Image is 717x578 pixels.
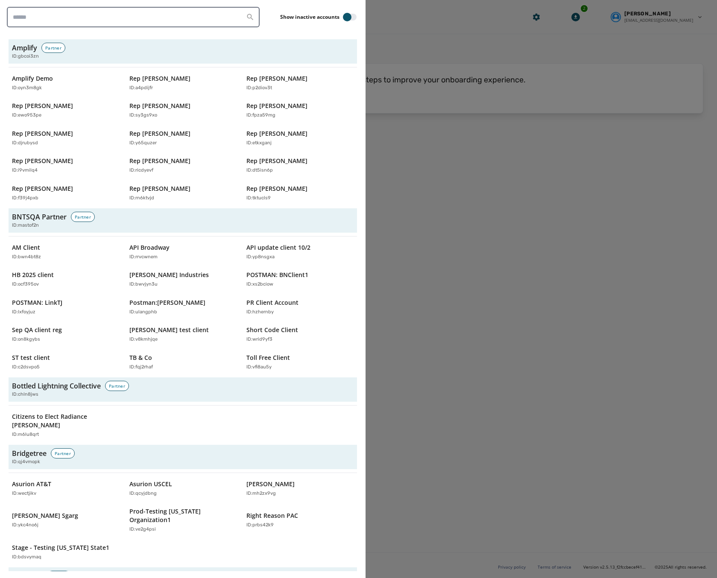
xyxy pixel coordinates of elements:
p: ID: on8kgybs [12,336,40,343]
p: Rep [PERSON_NAME] [246,157,307,165]
button: POSTMAN: LinkTJID:lxfoyjuz [9,295,123,319]
p: Rep [PERSON_NAME] [129,157,190,165]
p: ID: vfi8au5y [246,364,272,371]
p: ID: fpza59mg [246,112,275,119]
button: AM ClientID:bwn4bt8z [9,240,123,264]
button: ST test clientID:c2dsvpo5 [9,350,123,374]
p: ID: dt5isn6p [246,167,273,174]
button: Rep [PERSON_NAME]ID:fpza59mg [243,98,357,123]
p: ID: ocf395ov [12,281,39,288]
div: Partner [71,212,95,222]
p: PR Client Account [246,298,299,307]
button: Rep [PERSON_NAME]ID:ewo953pe [9,98,123,123]
p: ID: rn6ktvjd [129,195,154,202]
p: ID: etkxganj [246,140,272,147]
button: [PERSON_NAME] SgargID:ykc4no6j [9,504,123,537]
p: Rep [PERSON_NAME] [246,129,307,138]
p: Rep [PERSON_NAME] [246,74,307,83]
p: Rep [PERSON_NAME] [12,102,73,110]
p: Stage - Testing [US_STATE] State1 [12,543,109,552]
p: ID: p2diov3t [246,85,272,92]
p: Rep [PERSON_NAME] [12,129,73,138]
p: ID: xs2bciow [246,281,273,288]
p: POSTMAN: BNClient1 [246,271,308,279]
span: ID: chln8jws [12,391,38,398]
h3: Bottled Lightning Collective [12,381,101,391]
button: Rep [PERSON_NAME]ID:ricdyevf [126,153,240,178]
button: API update client 10/2ID:yp8nsgxa [243,240,357,264]
button: Rep [PERSON_NAME]ID:i9vmilq4 [9,153,123,178]
p: ID: m6lu8qrt [12,431,39,438]
button: [PERSON_NAME]ID:mh2zx9vg [243,476,357,501]
p: ID: lxfoyjuz [12,309,35,316]
p: Amplify Demo [12,74,53,83]
button: BridgetreePartnerID:qj4vmopk [9,445,357,469]
p: Right Reason PAC [246,511,298,520]
p: Rep [PERSON_NAME] [12,157,73,165]
button: Prod-Testing [US_STATE] Organization1ID:ve2g4psi [126,504,240,537]
p: Asurion AT&T [12,480,51,488]
button: Rep [PERSON_NAME]ID:y65quzer [126,126,240,150]
p: HB 2025 client [12,271,54,279]
p: Postman:[PERSON_NAME] [129,298,205,307]
h3: Bridgetree [12,448,47,458]
p: ID: ricdyevf [129,167,153,174]
p: ID: ykc4no6j [12,522,38,529]
div: Partner [41,43,65,53]
p: AM Client [12,243,40,252]
button: Rep [PERSON_NAME]ID:etkxganj [243,126,357,150]
p: ID: oyn3m8gk [12,85,42,92]
p: ID: v8kmhjqe [129,336,158,343]
button: TB & CoID:fqj2rhaf [126,350,240,374]
p: ID: qcyjdbng [129,490,157,497]
button: Amplify DemoID:oyn3m8gk [9,71,123,95]
p: [PERSON_NAME] test client [129,326,209,334]
p: [PERSON_NAME] [246,480,295,488]
p: Rep [PERSON_NAME] [129,102,190,110]
p: POSTMAN: LinkTJ [12,298,62,307]
p: Rep [PERSON_NAME] [246,184,307,193]
p: ID: wrid9yf3 [246,336,272,343]
p: ID: fqj2rhaf [129,364,153,371]
button: Sep QA client regID:on8kgybs [9,322,123,347]
p: Prod-Testing [US_STATE] Organization1 [129,507,228,524]
button: Rep [PERSON_NAME]ID:f39j4pxb [9,181,123,205]
p: ID: wectjikv [12,490,36,497]
p: ID: i9vmilq4 [12,167,38,174]
p: Citizens to Elect Radiance [PERSON_NAME] [12,412,111,429]
button: Bottled Lightning CollectivePartnerID:chln8jws [9,377,357,402]
p: ID: yp8nsgxa [246,254,275,261]
p: ID: ewo953pe [12,112,41,119]
button: Rep [PERSON_NAME]ID:tktucls9 [243,181,357,205]
p: Rep [PERSON_NAME] [246,102,307,110]
p: ID: a4pdijfr [129,85,153,92]
p: ID: ulangphb [129,309,157,316]
div: Partner [105,381,129,391]
p: Toll Free Client [246,353,290,362]
p: ID: hzhernby [246,309,274,316]
span: ID: gbcoi3zn [12,53,39,60]
p: ID: sy3gs9xo [129,112,157,119]
p: Rep [PERSON_NAME] [12,184,73,193]
button: Short Code ClientID:wrid9yf3 [243,322,357,347]
p: API Broadway [129,243,170,252]
p: [PERSON_NAME] Industries [129,271,209,279]
p: Rep [PERSON_NAME] [129,74,190,83]
button: PR Client AccountID:hzhernby [243,295,357,319]
p: ID: bdsvymaq [12,554,41,561]
p: API update client 10/2 [246,243,310,252]
button: Toll Free ClientID:vfi8au5y [243,350,357,374]
button: BNTSQA PartnerPartnerID:mastof2n [9,208,357,233]
p: ID: mh2zx9vg [246,490,276,497]
p: ST test client [12,353,50,362]
p: ID: c2dsvpo5 [12,364,40,371]
p: Rep [PERSON_NAME] [129,184,190,193]
button: Asurion AT&TID:wectjikv [9,476,123,501]
button: Rep [PERSON_NAME]ID:a4pdijfr [126,71,240,95]
p: [PERSON_NAME] Sgarg [12,511,78,520]
p: ID: y65quzer [129,140,157,147]
p: ID: bwvjyn3u [129,281,158,288]
p: ID: tktucls9 [246,195,271,202]
button: Rep [PERSON_NAME]ID:sy3gs9xo [126,98,240,123]
h3: BNTSQA Partner [12,212,67,222]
